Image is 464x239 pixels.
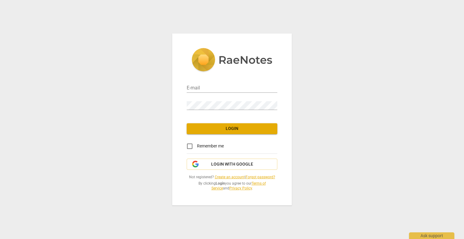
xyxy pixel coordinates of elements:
[187,123,277,134] button: Login
[211,181,266,191] a: Terms of Service
[192,48,272,73] img: 5ac2273c67554f335776073100b6d88f.svg
[216,181,225,186] b: Login
[192,126,272,132] span: Login
[215,175,245,179] a: Create an account
[211,161,253,167] span: Login with Google
[187,159,277,170] button: Login with Google
[409,232,454,239] div: Ask support
[229,186,252,190] a: Privacy Policy
[246,175,275,179] a: Forgot password?
[187,175,277,180] span: Not registered? |
[197,143,224,149] span: Remember me
[187,181,277,191] span: By clicking you agree to our and .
